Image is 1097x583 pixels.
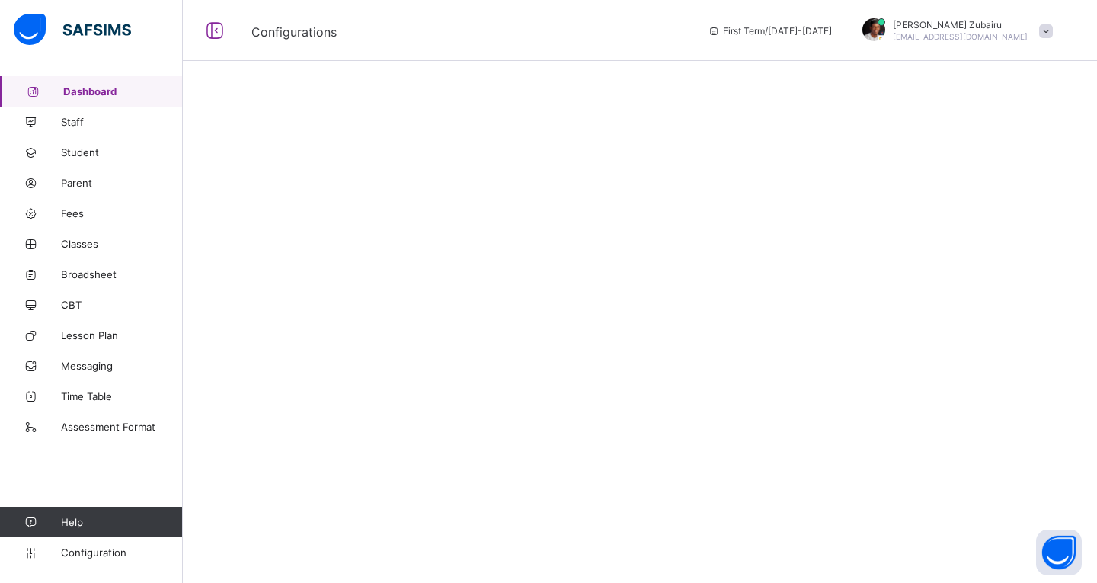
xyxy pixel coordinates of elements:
[61,329,183,341] span: Lesson Plan
[847,18,1060,43] div: Umar FaruqZubairu
[61,238,183,250] span: Classes
[61,207,183,219] span: Fees
[61,299,183,311] span: CBT
[708,25,832,37] span: session/term information
[61,546,182,559] span: Configuration
[61,516,182,528] span: Help
[251,24,337,40] span: Configurations
[61,146,183,159] span: Student
[61,177,183,189] span: Parent
[61,116,183,128] span: Staff
[893,19,1028,30] span: [PERSON_NAME] Zubairu
[61,390,183,402] span: Time Table
[893,32,1028,41] span: [EMAIL_ADDRESS][DOMAIN_NAME]
[14,14,131,46] img: safsims
[61,360,183,372] span: Messaging
[63,85,183,98] span: Dashboard
[61,268,183,280] span: Broadsheet
[61,421,183,433] span: Assessment Format
[1036,530,1082,575] button: Open asap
